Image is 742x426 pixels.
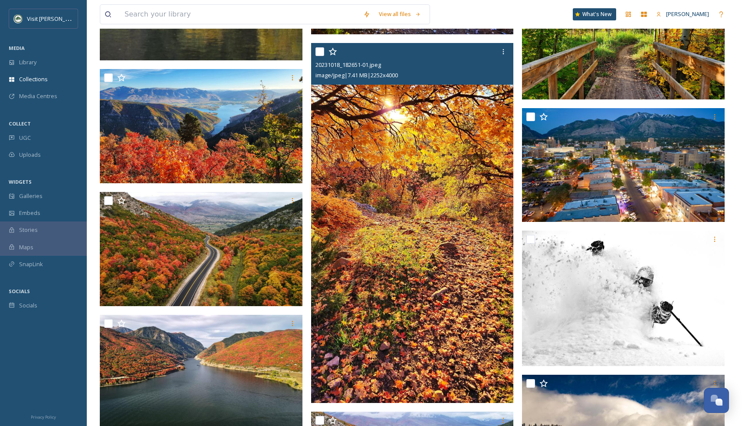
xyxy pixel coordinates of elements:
[100,192,302,306] img: dji_fly_20231003_174328_719_1696376681915_photo-01.jpeg
[19,192,43,200] span: Galleries
[374,6,425,23] a: View all files
[311,43,514,403] img: 20231018_182651-01.jpeg
[14,14,23,23] img: Unknown.png
[9,288,30,294] span: SOCIALS
[522,231,725,366] img: powder-winter-22-23 (21).jpg
[573,8,616,20] a: What's New
[19,92,57,100] span: Media Centres
[120,5,359,24] input: Search your library
[666,10,709,18] span: [PERSON_NAME]
[9,120,31,127] span: COLLECT
[19,301,37,310] span: Socials
[19,243,33,251] span: Maps
[19,134,31,142] span: UGC
[19,151,41,159] span: Uploads
[27,14,82,23] span: Visit [PERSON_NAME]
[522,108,725,222] img: 230622-visit-ogden-25th (34).jpg
[19,75,48,83] span: Collections
[19,58,36,66] span: Library
[31,414,56,420] span: Privacy Policy
[100,69,302,183] img: 20230930_081913-0123.jpeg
[19,209,40,217] span: Embeds
[9,178,32,185] span: WIDGETS
[652,6,713,23] a: [PERSON_NAME]
[19,226,38,234] span: Stories
[19,260,43,268] span: SnapLink
[315,71,398,79] span: image/jpeg | 7.41 MB | 2252 x 4000
[704,388,729,413] button: Open Chat
[315,61,381,69] span: 20231018_182651-01.jpeg
[9,45,25,51] span: MEDIA
[31,411,56,422] a: Privacy Policy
